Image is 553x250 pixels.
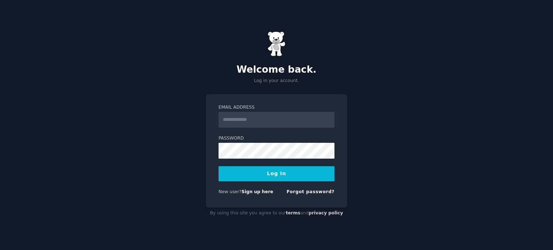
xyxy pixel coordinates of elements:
[267,31,286,56] img: Gummy Bear
[286,210,300,215] a: terms
[206,78,347,84] p: Log in your account.
[219,135,334,142] label: Password
[287,189,334,194] a: Forgot password?
[219,104,334,111] label: Email Address
[309,210,343,215] a: privacy policy
[206,208,347,219] div: By using this site you agree to our and
[242,189,273,194] a: Sign up here
[206,64,347,76] h2: Welcome back.
[219,189,242,194] span: New user?
[219,166,334,181] button: Log In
